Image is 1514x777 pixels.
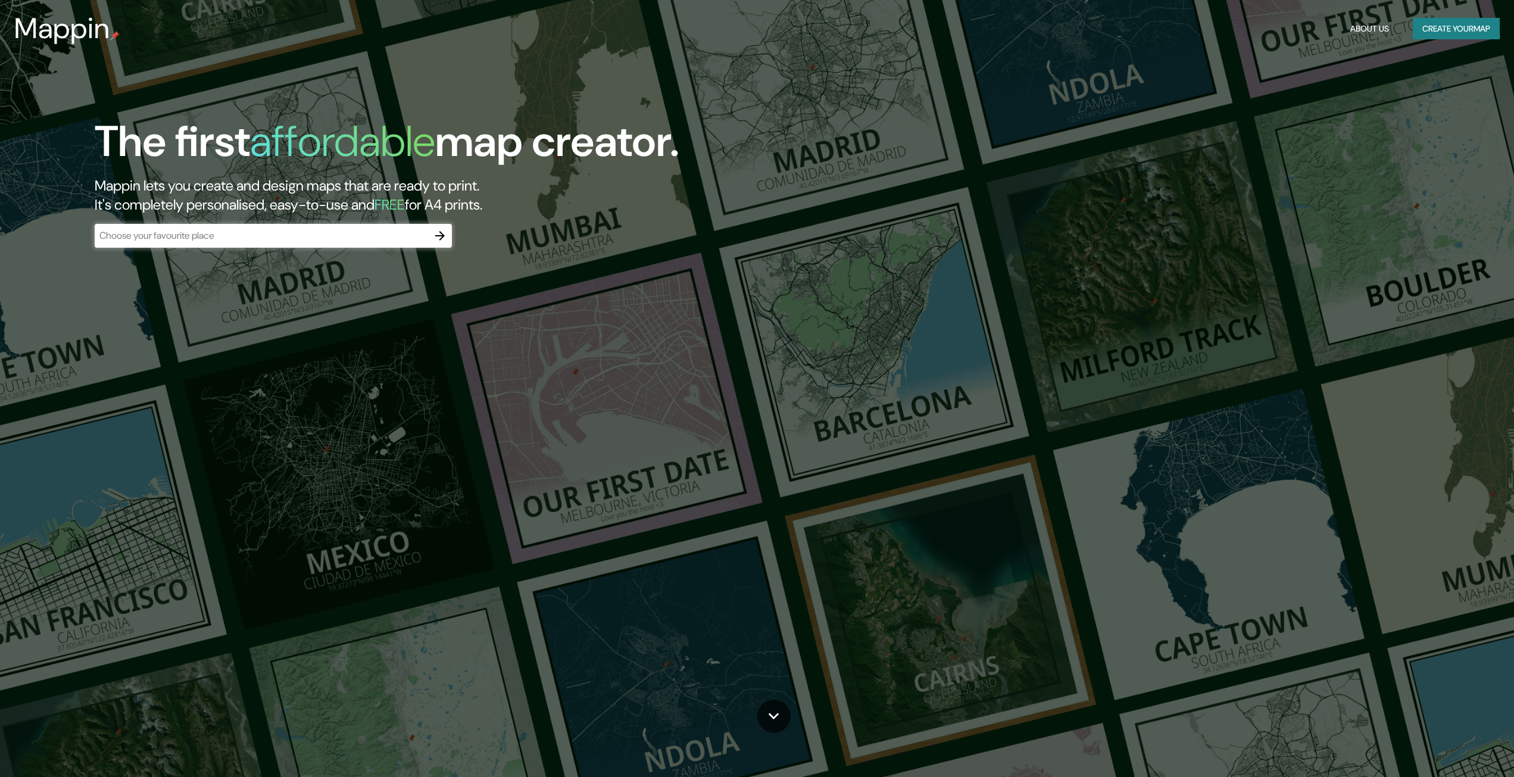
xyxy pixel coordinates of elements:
[95,229,428,242] input: Choose your favourite place
[250,114,435,169] h1: affordable
[14,12,110,45] h3: Mappin
[110,31,120,40] img: mappin-pin
[95,117,679,176] h1: The first map creator.
[1413,18,1500,40] button: Create yourmap
[1346,18,1394,40] button: About Us
[374,195,405,214] h5: FREE
[95,176,852,214] h2: Mappin lets you create and design maps that are ready to print. It's completely personalised, eas...
[1408,731,1501,764] iframe: Help widget launcher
